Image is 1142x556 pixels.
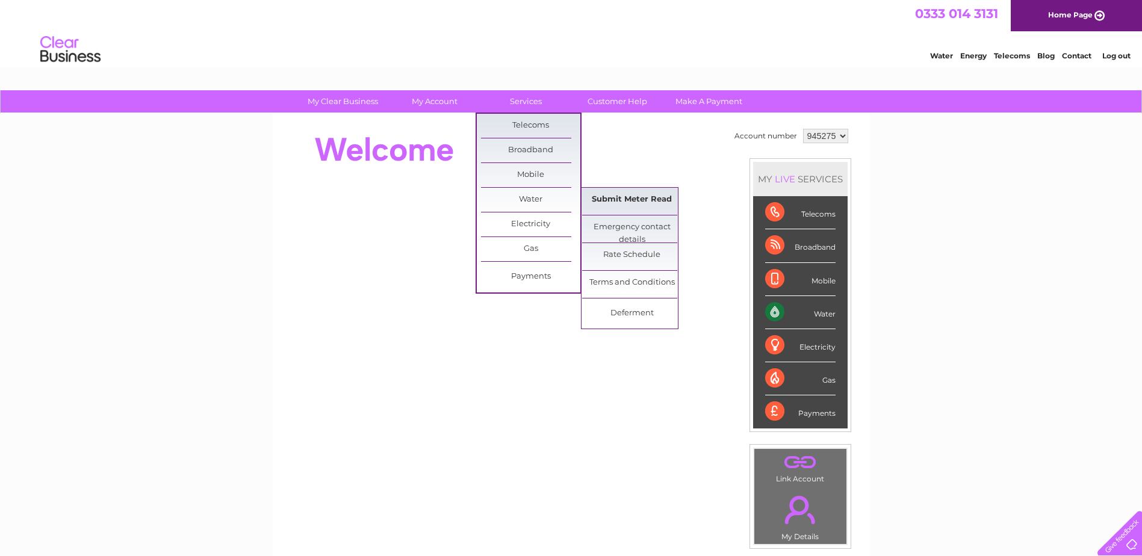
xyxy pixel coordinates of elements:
a: Customer Help [568,90,667,113]
a: Water [930,51,953,60]
div: Mobile [765,263,836,296]
div: Water [765,296,836,329]
div: Payments [765,395,836,428]
div: Clear Business is a trading name of Verastar Limited (registered in [GEOGRAPHIC_DATA] No. 3667643... [287,7,856,58]
td: Account number [731,126,800,146]
div: MY SERVICES [753,162,848,196]
div: Broadband [765,229,836,262]
td: Link Account [754,448,847,486]
a: 0333 014 3131 [915,6,998,21]
a: Terms and Conditions [582,271,681,295]
a: Electricity [481,212,580,236]
td: My Details [754,486,847,545]
a: . [757,452,843,473]
div: Telecoms [765,196,836,229]
div: Electricity [765,329,836,362]
a: Payments [481,265,580,289]
a: Contact [1062,51,1091,60]
a: . [757,489,843,531]
a: Water [481,188,580,212]
a: Submit Meter Read [582,188,681,212]
a: My Account [385,90,484,113]
a: Log out [1102,51,1131,60]
a: Mobile [481,163,580,187]
a: Telecoms [994,51,1030,60]
a: Telecoms [481,114,580,138]
img: logo.png [40,31,101,68]
a: Deferment [582,301,681,326]
a: Energy [960,51,987,60]
a: Services [476,90,576,113]
div: LIVE [772,173,798,185]
a: Gas [481,237,580,261]
div: Gas [765,362,836,395]
a: Make A Payment [659,90,759,113]
a: Emergency contact details [582,215,681,239]
a: Blog [1037,51,1055,60]
a: Rate Schedule [582,243,681,267]
a: Broadband [481,138,580,162]
a: My Clear Business [293,90,393,113]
